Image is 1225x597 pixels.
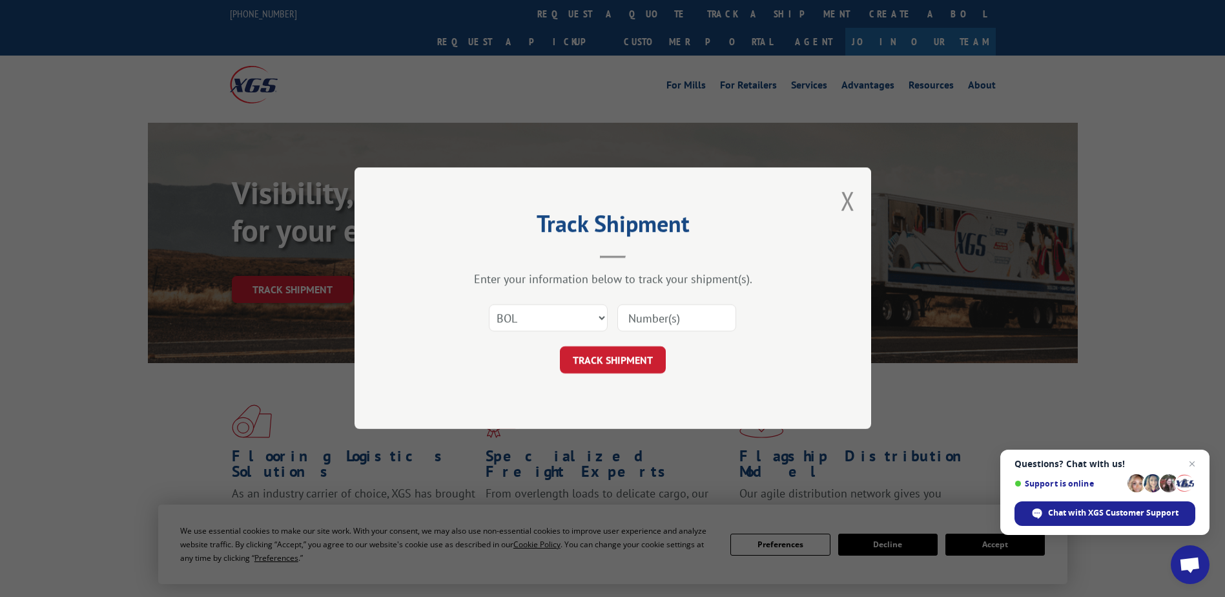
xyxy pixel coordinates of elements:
[1171,545,1210,584] div: Open chat
[419,215,807,239] h2: Track Shipment
[1014,459,1195,469] span: Questions? Chat with us!
[841,183,855,218] button: Close modal
[419,272,807,287] div: Enter your information below to track your shipment(s).
[1048,507,1179,519] span: Chat with XGS Customer Support
[1184,456,1200,472] span: Close chat
[617,305,736,332] input: Number(s)
[1014,479,1123,488] span: Support is online
[1014,501,1195,526] div: Chat with XGS Customer Support
[560,347,666,374] button: TRACK SHIPMENT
